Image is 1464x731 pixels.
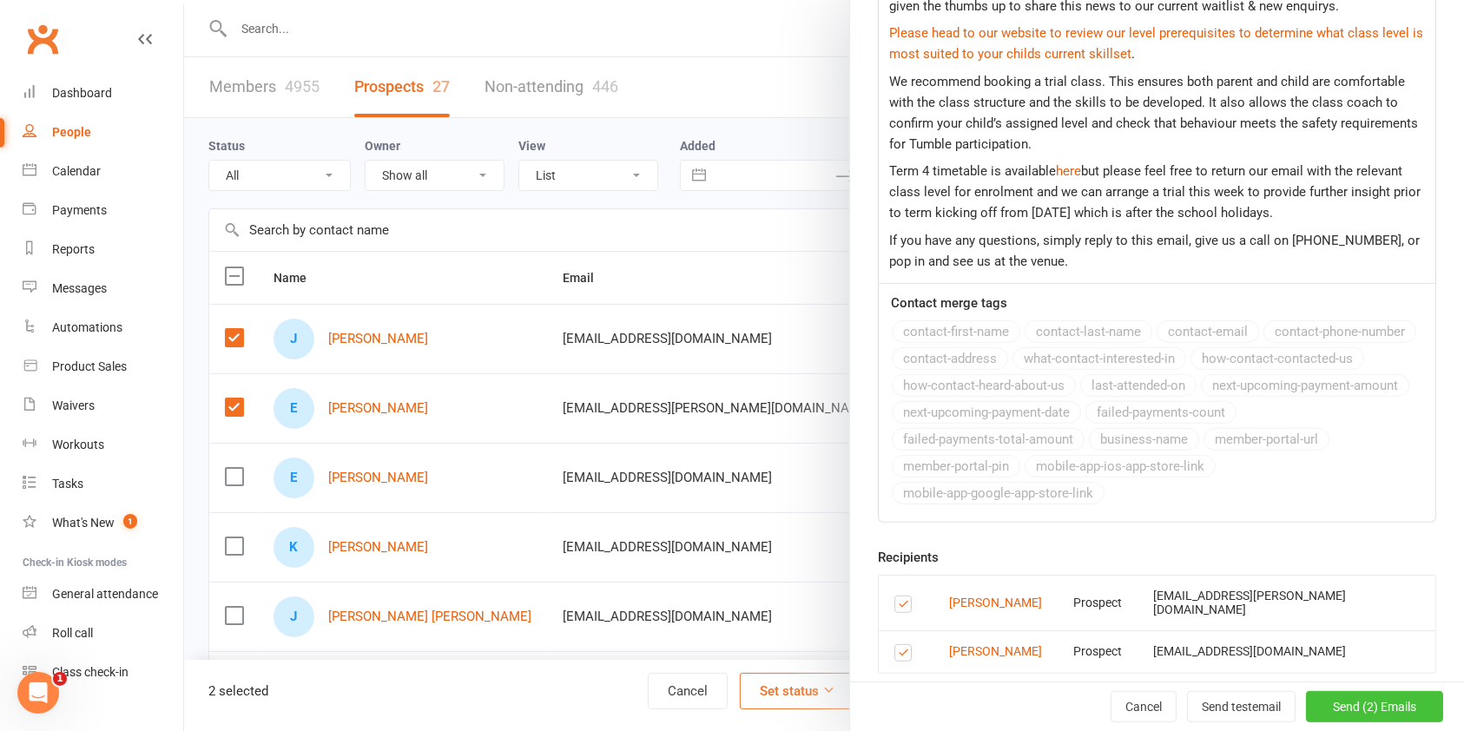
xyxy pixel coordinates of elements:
[52,587,158,601] div: General attendance
[1131,46,1135,62] span: .
[1333,700,1416,714] span: Send (2) Emails
[52,125,91,139] div: People
[52,665,129,679] div: Class check-in
[52,626,93,640] div: Roll call
[52,398,95,412] div: Waivers
[1056,163,1081,179] span: here
[52,320,122,334] div: Automations
[53,672,67,686] span: 1
[878,547,939,568] label: Recipients
[21,17,64,61] a: Clubworx
[23,152,183,191] a: Calendar
[23,230,183,269] a: Reports
[23,386,183,425] a: Waivers
[23,464,183,504] a: Tasks
[23,113,183,152] a: People
[52,281,107,295] div: Messages
[891,293,1007,313] label: Contact merge tags
[23,269,183,308] a: Messages
[23,575,183,614] a: General attendance kiosk mode
[52,164,101,178] div: Calendar
[889,163,1056,179] span: Term 4 timetable is available
[52,359,127,373] div: Product Sales
[123,514,137,529] span: 1
[17,672,59,714] iframe: Intercom live chat
[52,438,104,451] div: Workouts
[889,163,1424,221] span: but please feel free to return our email with the relevant class level for enrolment and we can a...
[23,614,183,653] a: Roll call
[23,504,183,543] a: What's New1
[889,233,1423,269] span: If you have any questions, simply reply to this email, give us a call on [PHONE_NUMBER], or pop i...
[23,425,183,464] a: Workouts
[52,86,112,100] div: Dashboard
[1153,589,1420,616] div: [EMAIL_ADDRESS][PERSON_NAME][DOMAIN_NAME]
[1153,645,1420,658] div: [EMAIL_ADDRESS][DOMAIN_NAME]
[23,308,183,347] a: Automations
[52,242,95,256] div: Reports
[889,25,1427,62] span: Please head to our website to review our level prerequisites to determine what class level is mos...
[1306,691,1443,722] button: Send (2) Emails
[1252,700,1281,714] span: email
[1058,630,1138,672] td: Prospect
[52,477,83,491] div: Tasks
[23,74,183,113] a: Dashboard
[1187,691,1296,722] button: Send testemail
[1111,691,1177,722] button: Cancel
[23,191,183,230] a: Payments
[1058,575,1138,630] td: Prospect
[23,653,183,692] a: Class kiosk mode
[889,74,1421,152] span: We recommend booking a trial class. This ensures both parent and child are comfortable with the c...
[949,644,1042,658] a: [PERSON_NAME]
[52,203,107,217] div: Payments
[23,347,183,386] a: Product Sales
[949,596,1042,609] a: [PERSON_NAME]
[52,516,115,530] div: What's New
